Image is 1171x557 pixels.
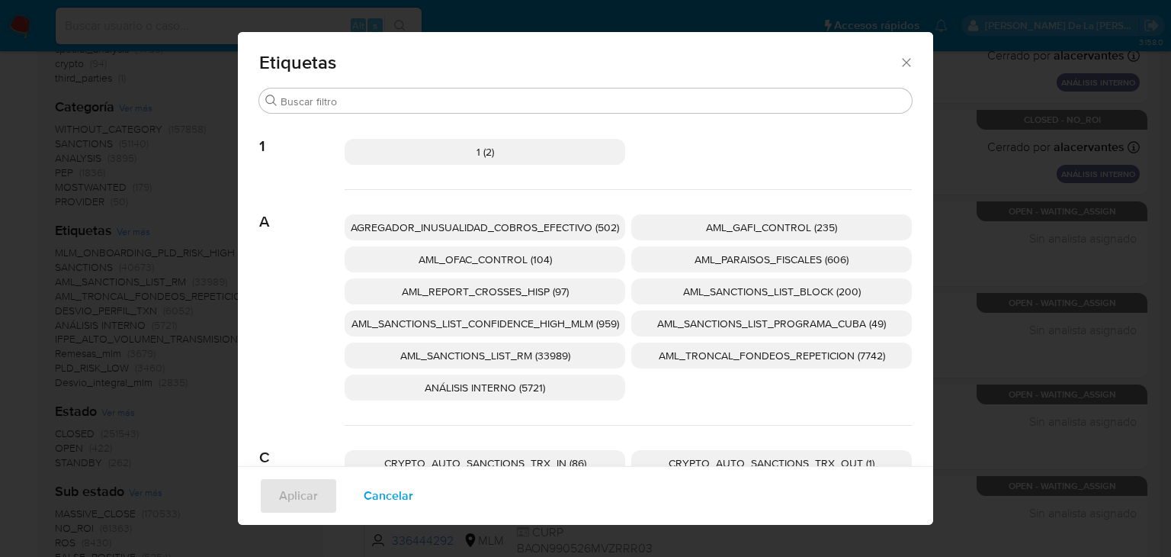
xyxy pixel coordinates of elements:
span: 1 (2) [476,144,494,159]
button: Cerrar [899,55,913,69]
span: AGREGADOR_INUSUALIDAD_COBROS_EFECTIVO (502) [351,220,619,235]
span: AML_SANCTIONS_LIST_BLOCK (200) [683,284,861,299]
div: AML_PARAISOS_FISCALES (606) [631,246,912,272]
span: AML_SANCTIONS_LIST_CONFIDENCE_HIGH_MLM (959) [351,316,619,331]
span: AML_REPORT_CROSSES_HISP (97) [402,284,569,299]
div: ANÁLISIS INTERNO (5721) [345,375,625,401]
div: 1 (2) [345,139,625,165]
button: Buscar [265,95,278,107]
div: AML_SANCTIONS_LIST_CONFIDENCE_HIGH_MLM (959) [345,311,625,336]
div: AML_GAFI_CONTROL (235) [631,214,912,240]
button: Cancelar [344,478,433,514]
span: C [259,426,345,467]
div: CRYPTO_AUTO_SANCTIONS_TRX_OUT (1) [631,450,912,476]
span: AML_OFAC_CONTROL (104) [419,252,552,267]
div: AGREGADOR_INUSUALIDAD_COBROS_EFECTIVO (502) [345,214,625,240]
span: CRYPTO_AUTO_SANCTIONS_TRX_IN (86) [384,456,586,471]
span: AML_PARAISOS_FISCALES (606) [695,252,849,267]
span: AML_GAFI_CONTROL (235) [706,220,837,235]
span: AML_TRONCAL_FONDEOS_REPETICION (7742) [659,348,885,363]
span: 1 [259,114,345,156]
span: AML_SANCTIONS_LIST_PROGRAMA_CUBA (49) [657,316,886,331]
div: AML_TRONCAL_FONDEOS_REPETICION (7742) [631,343,912,369]
span: ANÁLISIS INTERNO (5721) [425,380,545,395]
div: CRYPTO_AUTO_SANCTIONS_TRX_IN (86) [345,450,625,476]
span: CRYPTO_AUTO_SANCTIONS_TRX_OUT (1) [669,456,874,471]
div: AML_SANCTIONS_LIST_BLOCK (200) [631,278,912,304]
div: AML_REPORT_CROSSES_HISP (97) [345,278,625,304]
span: Cancelar [364,479,413,513]
span: Etiquetas [259,53,899,72]
span: A [259,190,345,231]
span: AML_SANCTIONS_LIST_RM (33989) [400,348,570,363]
div: AML_SANCTIONS_LIST_RM (33989) [345,343,625,369]
input: Buscar filtro [281,95,906,108]
div: AML_SANCTIONS_LIST_PROGRAMA_CUBA (49) [631,311,912,336]
div: AML_OFAC_CONTROL (104) [345,246,625,272]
